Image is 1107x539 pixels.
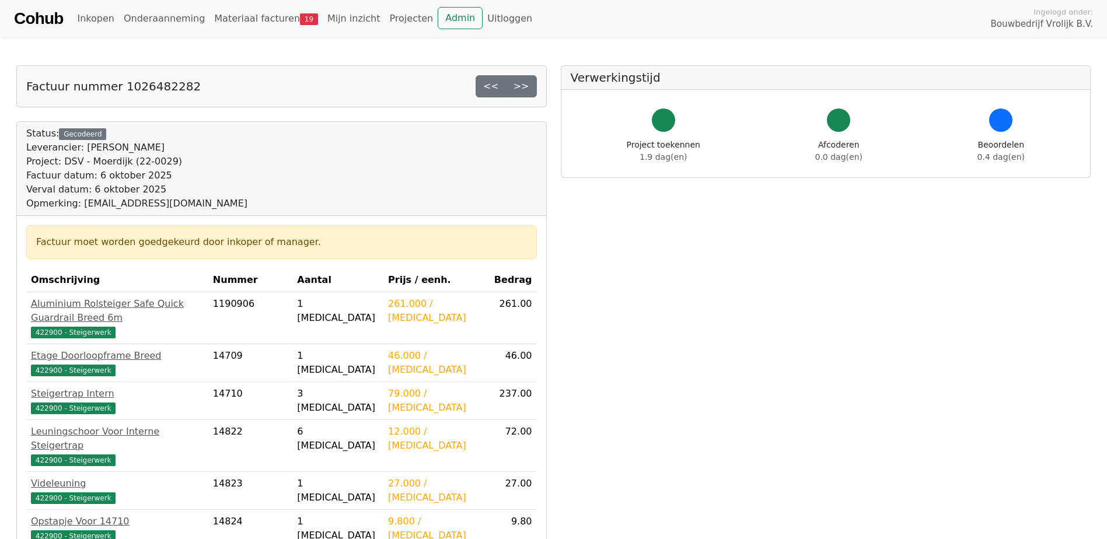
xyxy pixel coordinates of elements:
[59,128,106,140] div: Gecodeerd
[31,514,204,528] div: Opstapje Voor 14710
[31,349,204,377] a: Etage Doorloopframe Breed422900 - Steigerwerk
[490,472,537,510] td: 27.00
[640,152,687,162] span: 1.9 dag(en)
[490,344,537,382] td: 46.00
[208,420,293,472] td: 14822
[31,477,204,505] a: Videleuning422900 - Steigerwerk
[815,152,862,162] span: 0.0 dag(en)
[385,7,438,30] a: Projecten
[292,268,383,292] th: Aantal
[208,472,293,510] td: 14823
[31,365,116,376] span: 422900 - Steigerwerk
[297,425,379,453] div: 6 [MEDICAL_DATA]
[36,235,527,249] div: Factuur moet worden goedgekeurd door inkoper of manager.
[31,387,204,401] div: Steigertrap Intern
[506,75,537,97] a: >>
[31,425,204,467] a: Leuningschoor Voor Interne Steigertrap422900 - Steigerwerk
[31,297,204,325] div: Aluminium Rolsteiger Safe Quick Guardrail Breed 6m
[208,292,293,344] td: 1190906
[31,454,116,466] span: 422900 - Steigerwerk
[31,402,116,414] span: 422900 - Steigerwerk
[388,477,485,505] div: 27.000 / [MEDICAL_DATA]
[14,5,63,33] a: Cohub
[208,382,293,420] td: 14710
[119,7,209,30] a: Onderaanneming
[208,268,293,292] th: Nummer
[383,268,490,292] th: Prijs / eenh.
[388,297,485,325] div: 261.000 / [MEDICAL_DATA]
[31,327,116,338] span: 422900 - Steigerwerk
[323,7,385,30] a: Mijn inzicht
[26,169,247,183] div: Factuur datum: 6 oktober 2025
[72,7,118,30] a: Inkopen
[209,7,323,30] a: Materiaal facturen19
[815,139,862,163] div: Afcoderen
[990,17,1093,31] span: Bouwbedrijf Vrolijk B.V.
[977,152,1025,162] span: 0.4 dag(en)
[26,268,208,292] th: Omschrijving
[1033,6,1093,17] span: Ingelogd onder:
[388,387,485,415] div: 79.000 / [MEDICAL_DATA]
[26,79,201,93] h5: Factuur nummer 1026482282
[571,71,1081,85] h5: Verwerkingstijd
[297,477,379,505] div: 1 [MEDICAL_DATA]
[297,349,379,377] div: 1 [MEDICAL_DATA]
[26,155,247,169] div: Project: DSV - Moerdijk (22-0029)
[977,139,1025,163] div: Beoordelen
[297,297,379,325] div: 1 [MEDICAL_DATA]
[208,344,293,382] td: 14709
[490,382,537,420] td: 237.00
[31,492,116,504] span: 422900 - Steigerwerk
[26,197,247,211] div: Opmerking: [EMAIL_ADDRESS][DOMAIN_NAME]
[490,268,537,292] th: Bedrag
[476,75,507,97] a: <<
[388,425,485,453] div: 12.000 / [MEDICAL_DATA]
[297,387,379,415] div: 3 [MEDICAL_DATA]
[483,7,537,30] a: Uitloggen
[31,477,204,491] div: Videleuning
[300,13,318,25] span: 19
[438,7,483,29] a: Admin
[490,420,537,472] td: 72.00
[31,387,204,415] a: Steigertrap Intern422900 - Steigerwerk
[26,141,247,155] div: Leverancier: [PERSON_NAME]
[388,349,485,377] div: 46.000 / [MEDICAL_DATA]
[26,183,247,197] div: Verval datum: 6 oktober 2025
[31,297,204,339] a: Aluminium Rolsteiger Safe Quick Guardrail Breed 6m422900 - Steigerwerk
[490,292,537,344] td: 261.00
[627,139,700,163] div: Project toekennen
[31,425,204,453] div: Leuningschoor Voor Interne Steigertrap
[26,127,247,211] div: Status:
[31,349,204,363] div: Etage Doorloopframe Breed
